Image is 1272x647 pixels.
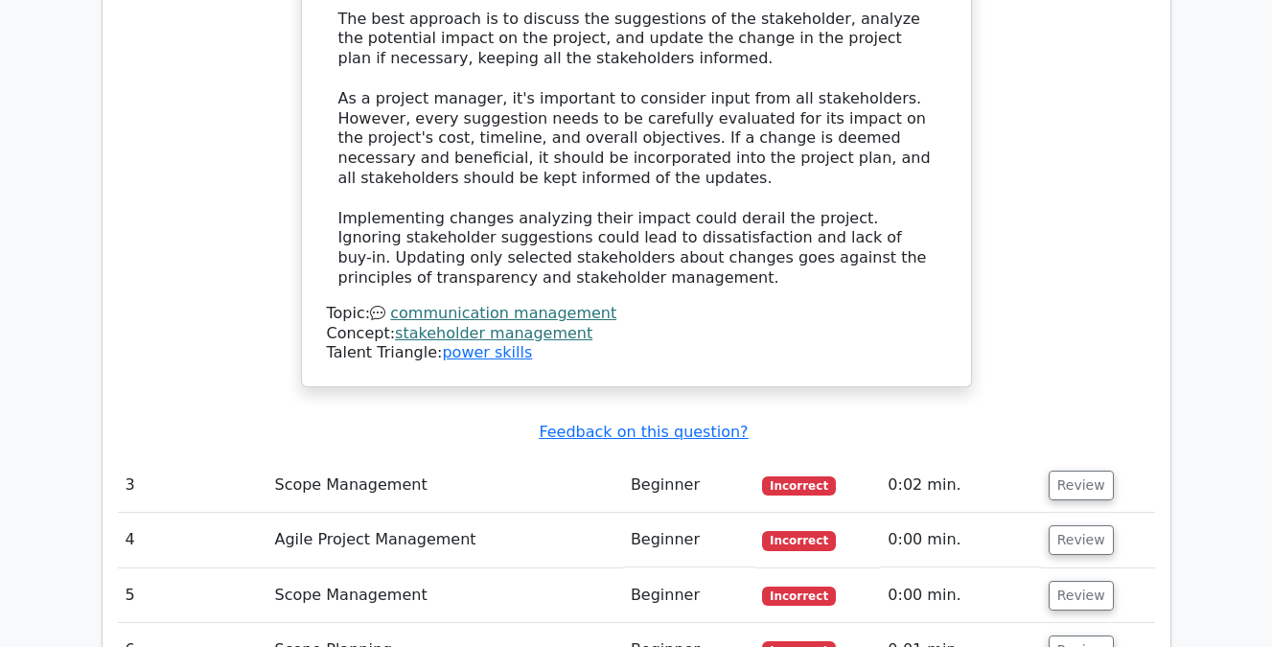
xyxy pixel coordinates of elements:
[762,531,836,550] span: Incorrect
[539,423,748,441] a: Feedback on this question?
[395,324,592,342] a: stakeholder management
[327,304,946,363] div: Talent Triangle:
[118,568,267,623] td: 5
[623,458,754,513] td: Beginner
[266,568,622,623] td: Scope Management
[338,10,935,289] div: The best approach is to discuss the suggestions of the stakeholder, analyze the potential impact ...
[880,458,1040,513] td: 0:02 min.
[623,513,754,567] td: Beginner
[118,513,267,567] td: 4
[762,587,836,606] span: Incorrect
[442,343,532,361] a: power skills
[880,513,1040,567] td: 0:00 min.
[623,568,754,623] td: Beginner
[266,458,622,513] td: Scope Management
[1049,525,1114,555] button: Review
[1049,471,1114,500] button: Review
[390,304,616,322] a: communication management
[1049,581,1114,611] button: Review
[266,513,622,567] td: Agile Project Management
[327,324,946,344] div: Concept:
[118,458,267,513] td: 3
[880,568,1040,623] td: 0:00 min.
[327,304,946,324] div: Topic:
[762,476,836,496] span: Incorrect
